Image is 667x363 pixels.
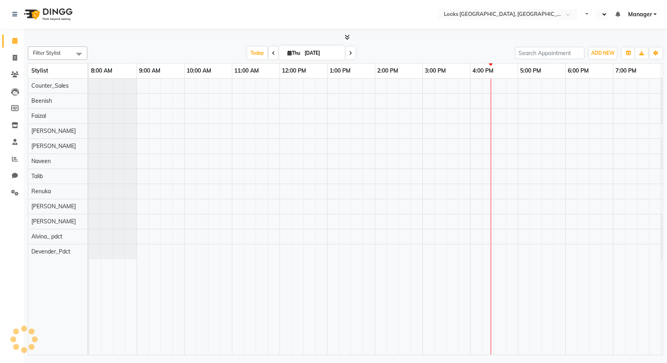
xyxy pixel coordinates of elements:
a: 11:00 AM [232,65,261,77]
span: Today [247,47,267,59]
span: Manager [628,10,652,19]
a: 1:00 PM [328,65,353,77]
span: Devender_Pdct [31,248,70,255]
a: 12:00 PM [280,65,308,77]
span: Stylist [31,67,48,74]
span: Thu [285,50,302,56]
img: logo [20,3,75,25]
span: Naveen [31,157,51,165]
a: 9:00 AM [137,65,162,77]
span: Renuka [31,188,51,195]
a: 6:00 PM [566,65,591,77]
input: Search Appointment [515,47,584,59]
span: Beenish [31,97,52,104]
span: Alvina_ pdct [31,233,62,240]
a: 5:00 PM [518,65,543,77]
span: ADD NEW [591,50,615,56]
span: Faizal [31,112,46,119]
a: 3:00 PM [423,65,448,77]
span: Filter Stylist [33,50,61,56]
input: 2025-09-04 [302,47,342,59]
a: 2:00 PM [375,65,400,77]
span: Counter_Sales [31,82,69,89]
a: 8:00 AM [89,65,114,77]
span: Talib [31,173,43,180]
span: [PERSON_NAME] [31,203,76,210]
a: 10:00 AM [185,65,213,77]
span: [PERSON_NAME] [31,142,76,150]
span: [PERSON_NAME] [31,218,76,225]
span: [PERSON_NAME] [31,127,76,134]
button: ADD NEW [589,48,617,59]
a: 4:00 PM [470,65,495,77]
a: 7:00 PM [613,65,638,77]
